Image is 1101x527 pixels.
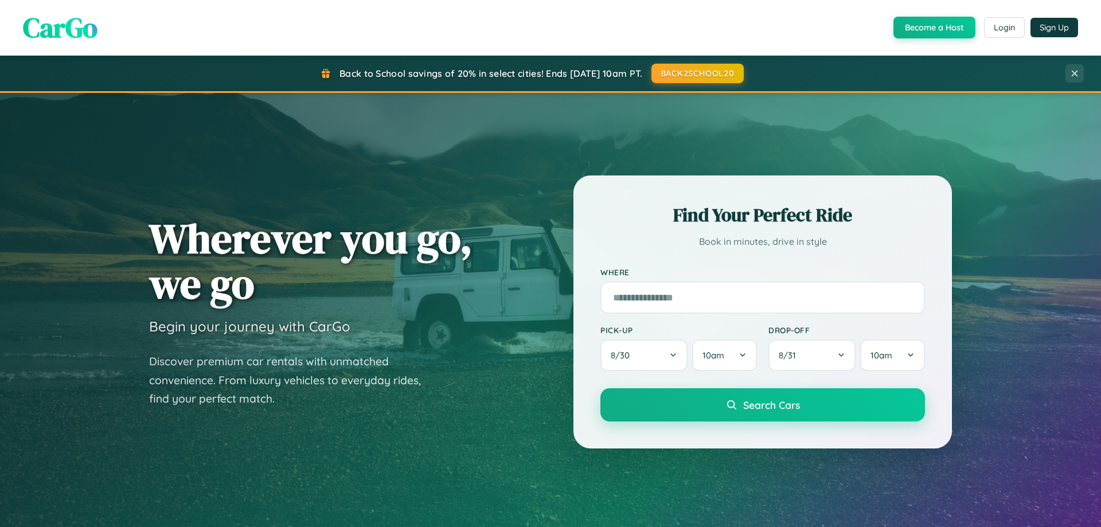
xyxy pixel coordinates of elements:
h2: Find Your Perfect Ride [600,202,925,228]
button: 10am [692,339,757,371]
h1: Wherever you go, we go [149,216,473,306]
label: Drop-off [768,325,925,335]
button: BACK2SCHOOL20 [651,64,744,83]
p: Book in minutes, drive in style [600,233,925,250]
button: Login [984,17,1025,38]
button: Sign Up [1030,18,1078,37]
label: Where [600,267,925,277]
button: 10am [860,339,925,371]
h3: Begin your journey with CarGo [149,318,350,335]
p: Discover premium car rentals with unmatched convenience. From luxury vehicles to everyday rides, ... [149,352,436,408]
span: CarGo [23,9,97,46]
span: Back to School savings of 20% in select cities! Ends [DATE] 10am PT. [339,68,642,79]
button: 8/30 [600,339,688,371]
span: Search Cars [743,399,800,411]
span: 8 / 30 [611,350,635,361]
span: 10am [702,350,724,361]
button: 8/31 [768,339,856,371]
button: Become a Host [893,17,975,38]
label: Pick-up [600,325,757,335]
span: 8 / 31 [779,350,802,361]
span: 10am [870,350,892,361]
button: Search Cars [600,388,925,421]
